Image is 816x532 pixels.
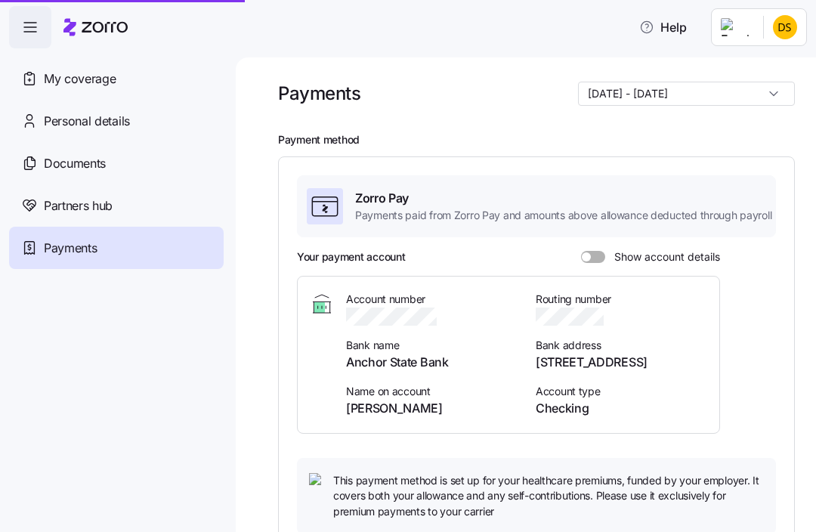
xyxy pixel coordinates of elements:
span: Personal details [44,112,130,131]
span: Name on account [346,384,518,399]
img: Employer logo [721,18,751,36]
span: My coverage [44,70,116,88]
span: Anchor State Bank [346,353,518,372]
span: Documents [44,154,106,173]
span: Account type [536,384,707,399]
span: [STREET_ADDRESS] [536,353,707,372]
span: Show account details [605,251,720,263]
span: Payments paid from Zorro Pay and amounts above allowance deducted through payroll [355,208,771,223]
span: Routing number [536,292,707,307]
a: Documents [9,142,224,184]
a: Partners hub [9,184,224,227]
span: Payments [44,239,97,258]
span: This payment method is set up for your healthcare premiums, funded by your employer. It covers bo... [333,473,764,519]
span: Bank address [536,338,707,353]
img: 30e057bacdeaccaa6e88869a586712f0 [773,15,797,39]
img: icon bulb [309,473,327,491]
a: My coverage [9,57,224,100]
span: Checking [536,399,707,418]
button: Help [627,12,699,42]
span: Partners hub [44,196,113,215]
h3: Your payment account [297,249,405,264]
span: Account number [346,292,518,307]
a: Personal details [9,100,224,142]
span: Help [639,18,687,36]
a: Payments [9,227,224,269]
span: Zorro Pay [355,189,771,208]
h2: Payment method [278,133,795,147]
span: Bank name [346,338,518,353]
span: [PERSON_NAME] [346,399,518,418]
h1: Payments [278,82,360,105]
